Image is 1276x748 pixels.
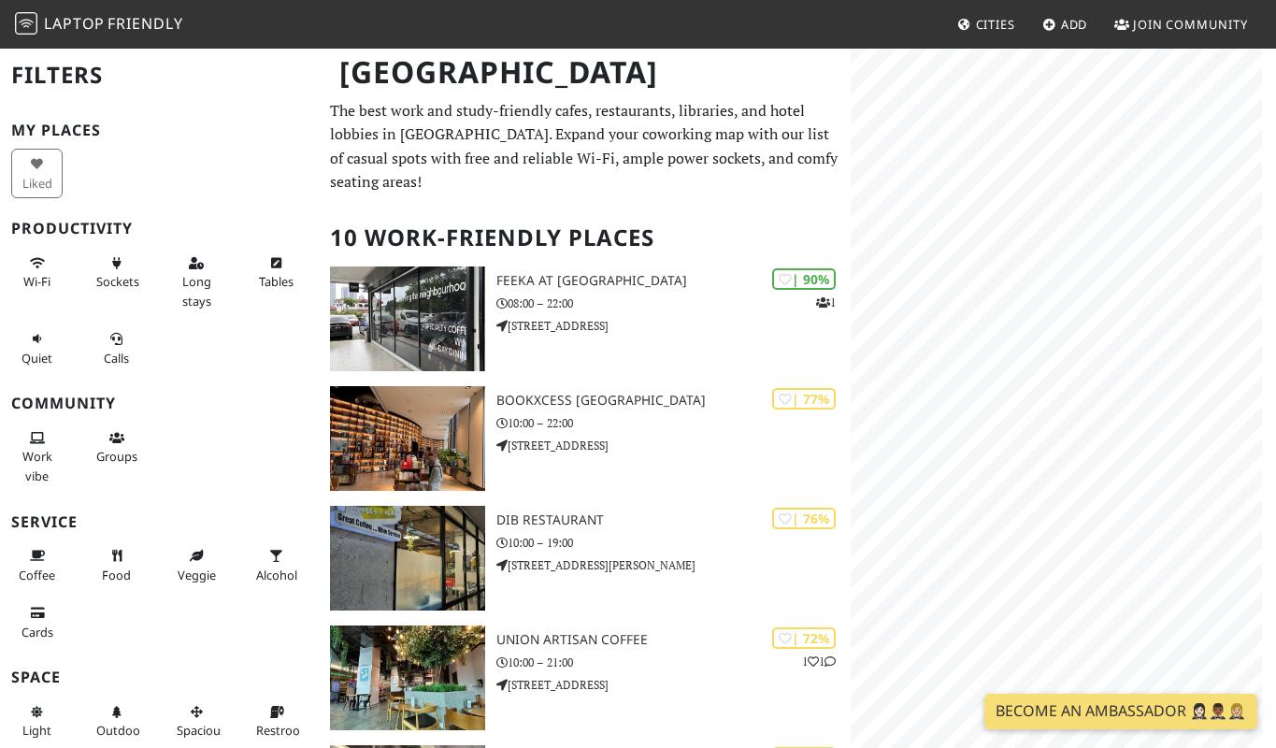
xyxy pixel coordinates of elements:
[496,676,851,694] p: [STREET_ADDRESS]
[104,350,129,367] span: Video/audio calls
[251,540,302,590] button: Alcohol
[330,99,839,194] p: The best work and study-friendly cafes, restaurants, libraries, and hotel lobbies in [GEOGRAPHIC_...
[496,512,851,528] h3: DIB RESTAURANT
[1061,16,1088,33] span: Add
[44,13,105,34] span: Laptop
[96,448,137,465] span: Group tables
[816,294,836,311] p: 1
[330,266,485,371] img: FEEKA at Happy Mansion
[772,268,836,290] div: | 90%
[496,556,851,574] p: [STREET_ADDRESS][PERSON_NAME]
[22,350,52,367] span: Quiet
[251,697,302,746] button: Restroom
[950,7,1023,41] a: Cities
[177,722,226,739] span: Spacious
[11,423,63,491] button: Work vibe
[22,448,52,483] span: People working
[319,506,851,611] a: DIB RESTAURANT | 76% DIB RESTAURANT 10:00 – 19:00 [STREET_ADDRESS][PERSON_NAME]
[330,626,485,730] img: Union Artisan Coffee
[11,395,308,412] h3: Community
[324,47,847,98] h1: [GEOGRAPHIC_DATA]
[22,722,51,739] span: Natural light
[496,414,851,432] p: 10:00 – 22:00
[496,534,851,552] p: 10:00 – 19:00
[11,513,308,531] h3: Service
[251,248,302,297] button: Tables
[11,122,308,139] h3: My Places
[11,47,308,104] h2: Filters
[171,540,222,590] button: Veggie
[319,386,851,491] a: BookXcess Tropicana Gardens Mall | 77% BookXcess [GEOGRAPHIC_DATA] 10:00 – 22:00 [STREET_ADDRESS]
[330,506,485,611] img: DIB RESTAURANT
[772,627,836,649] div: | 72%
[772,388,836,410] div: | 77%
[802,653,836,670] p: 1 1
[91,324,142,373] button: Calls
[259,273,294,290] span: Work-friendly tables
[182,273,211,309] span: Long stays
[11,597,63,647] button: Cards
[330,209,839,266] h2: 10 Work-Friendly Places
[11,540,63,590] button: Coffee
[984,694,1257,729] a: Become an Ambassador 🤵🏻‍♀️🤵🏾‍♂️🤵🏼‍♀️
[11,248,63,297] button: Wi-Fi
[1035,7,1096,41] a: Add
[11,669,308,686] h3: Space
[96,273,139,290] span: Power sockets
[330,386,485,491] img: BookXcess Tropicana Gardens Mall
[91,248,142,297] button: Sockets
[772,508,836,529] div: | 76%
[11,697,63,746] button: Light
[91,423,142,472] button: Groups
[496,632,851,648] h3: Union Artisan Coffee
[319,626,851,730] a: Union Artisan Coffee | 72% 11 Union Artisan Coffee 10:00 – 21:00 [STREET_ADDRESS]
[19,567,55,583] span: Coffee
[22,624,53,640] span: Credit cards
[108,13,182,34] span: Friendly
[256,722,311,739] span: Restroom
[496,273,851,289] h3: FEEKA at [GEOGRAPHIC_DATA]
[496,295,851,312] p: 08:00 – 22:00
[15,12,37,35] img: LaptopFriendly
[496,393,851,409] h3: BookXcess [GEOGRAPHIC_DATA]
[496,437,851,454] p: [STREET_ADDRESS]
[496,654,851,671] p: 10:00 – 21:00
[11,324,63,373] button: Quiet
[1133,16,1248,33] span: Join Community
[96,722,145,739] span: Outdoor area
[23,273,50,290] span: Stable Wi-Fi
[496,317,851,335] p: [STREET_ADDRESS]
[91,540,142,590] button: Food
[171,697,222,746] button: Spacious
[976,16,1015,33] span: Cities
[102,567,131,583] span: Food
[91,697,142,746] button: Outdoor
[256,567,297,583] span: Alcohol
[319,266,851,371] a: FEEKA at Happy Mansion | 90% 1 FEEKA at [GEOGRAPHIC_DATA] 08:00 – 22:00 [STREET_ADDRESS]
[15,8,183,41] a: LaptopFriendly LaptopFriendly
[178,567,216,583] span: Veggie
[1107,7,1255,41] a: Join Community
[171,248,222,316] button: Long stays
[11,220,308,237] h3: Productivity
